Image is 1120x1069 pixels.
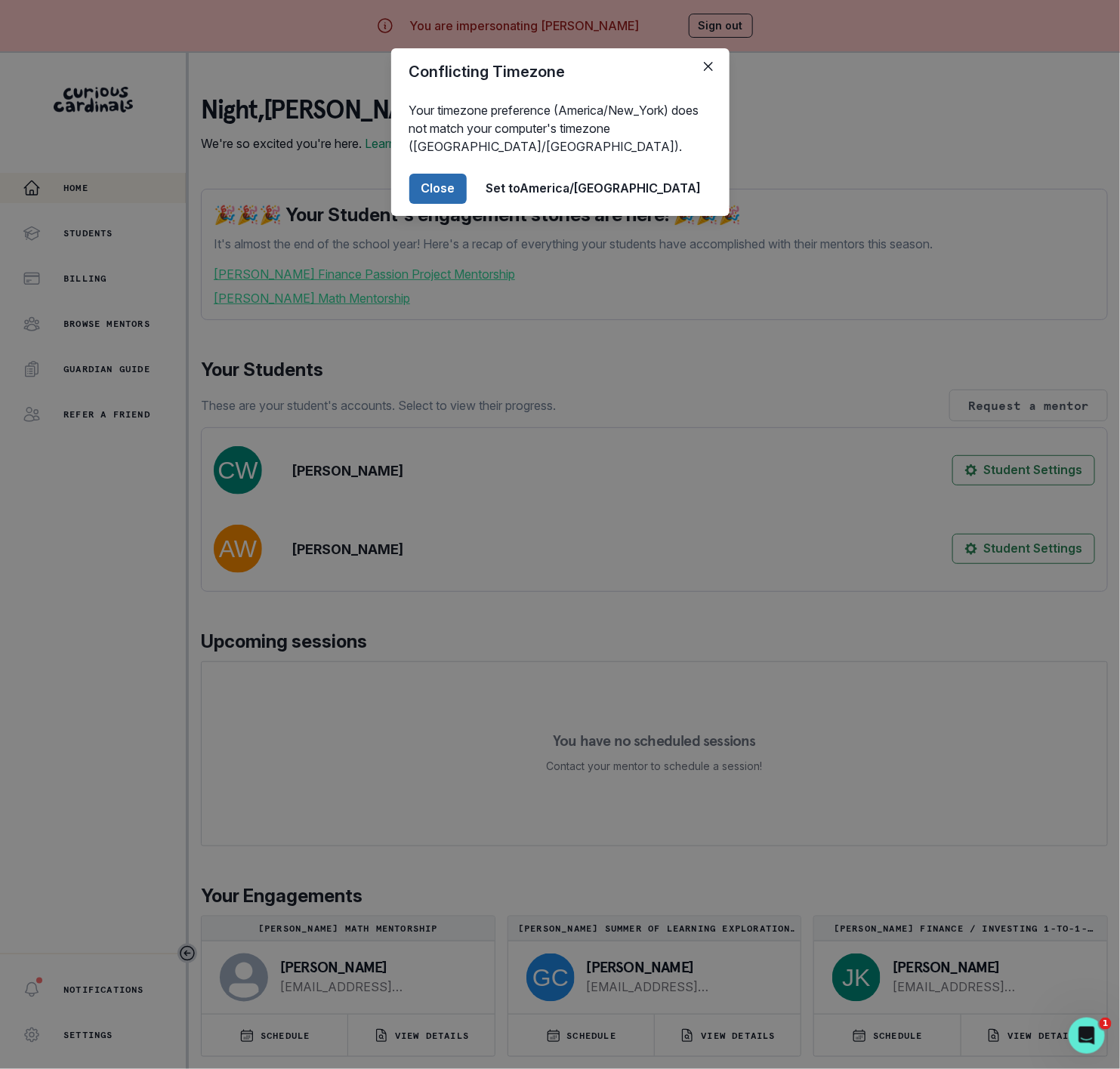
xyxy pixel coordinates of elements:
[1069,1018,1105,1054] iframe: Intercom live chat
[696,54,720,79] button: Close
[391,48,730,95] header: Conflicting Timezone
[1100,1018,1112,1030] span: 1
[476,174,711,204] button: Set toAmerica/[GEOGRAPHIC_DATA]
[391,95,730,162] div: Your timezone preference (America/New_York) does not match your computer's timezone ([GEOGRAPHIC_...
[409,174,467,204] button: Close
